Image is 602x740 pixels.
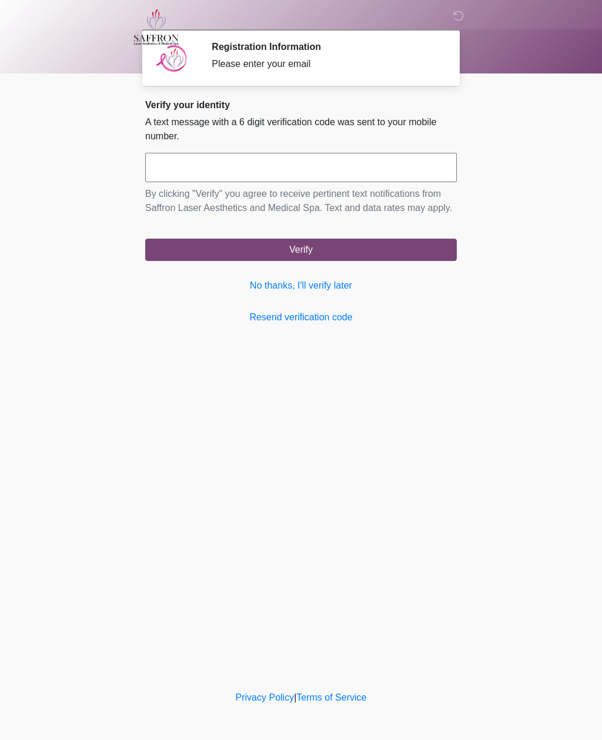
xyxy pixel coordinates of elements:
img: Saffron Laser Aesthetics and Medical Spa Logo [133,9,179,45]
a: No thanks, I'll verify later [145,279,457,293]
img: Agent Avatar [154,41,189,76]
div: Please enter your email [212,57,439,71]
p: A text message with a 6 digit verification code was sent to your mobile number. [145,115,457,143]
p: By clicking "Verify" you agree to receive pertinent text notifications from Saffron Laser Aesthet... [145,187,457,215]
a: Terms of Service [296,692,366,702]
a: Resend verification code [145,310,457,324]
button: Verify [145,239,457,261]
a: Privacy Policy [236,692,295,702]
a: | [294,692,296,702]
h2: Verify your identity [145,99,457,111]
